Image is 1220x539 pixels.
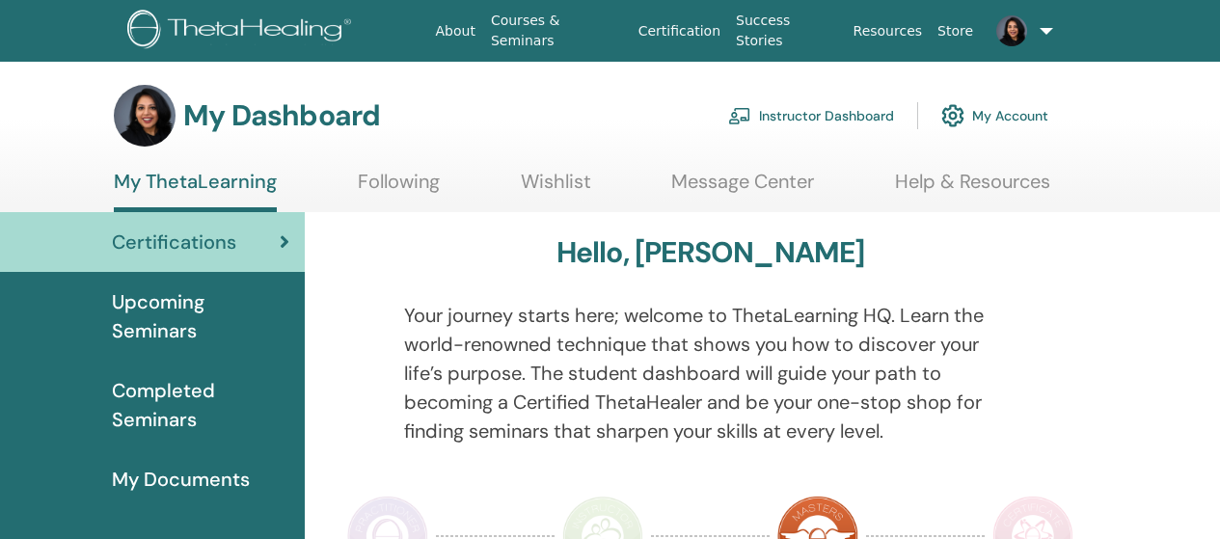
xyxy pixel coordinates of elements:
a: Message Center [671,170,814,207]
img: cog.svg [941,99,964,132]
a: My Account [941,94,1048,137]
img: default.jpg [996,15,1027,46]
a: Resources [846,13,931,49]
a: Courses & Seminars [483,3,631,59]
h3: Hello, [PERSON_NAME] [556,235,865,270]
img: logo.png [127,10,358,53]
span: Upcoming Seminars [112,287,289,345]
a: Instructor Dashboard [728,94,894,137]
a: Help & Resources [895,170,1050,207]
a: Following [358,170,440,207]
span: Completed Seminars [112,376,289,434]
img: chalkboard-teacher.svg [728,107,751,124]
a: Wishlist [521,170,591,207]
p: Your journey starts here; welcome to ThetaLearning HQ. Learn the world-renowned technique that sh... [404,301,1017,445]
span: Certifications [112,228,236,256]
a: Success Stories [728,3,845,59]
a: Certification [631,13,728,49]
h3: My Dashboard [183,98,380,133]
span: My Documents [112,465,250,494]
img: default.jpg [114,85,176,147]
a: My ThetaLearning [114,170,277,212]
a: Store [930,13,981,49]
a: About [428,13,483,49]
